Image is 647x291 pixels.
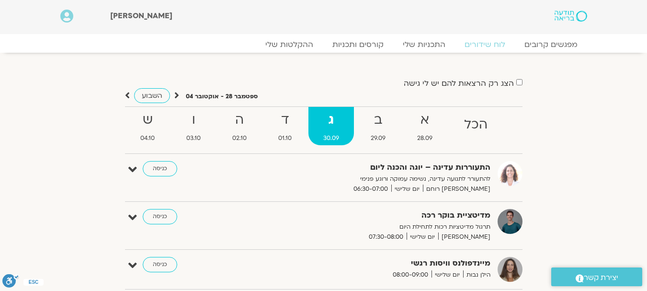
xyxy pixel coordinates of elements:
[256,257,490,270] strong: מיינדפולנס וויסות רגשי
[308,133,354,143] span: 30.09
[393,40,455,49] a: התכניות שלי
[256,174,490,184] p: להתעורר לתנועה עדינה, נשימה עמוקה ורוגע פנימי
[365,232,407,242] span: 07:30-08:00
[256,222,490,232] p: תרגול מדיטציות רכות לתחילת היום
[389,270,431,280] span: 08:00-09:00
[308,107,354,145] a: ג30.09
[171,107,216,145] a: ו03.10
[126,133,170,143] span: 04.10
[171,109,216,131] strong: ו
[142,91,162,100] span: השבוע
[256,161,490,174] strong: התעוררות עדינה – יוגה והכנה ליום
[402,109,447,131] strong: א
[350,184,391,194] span: 06:30-07:00
[515,40,587,49] a: מפגשים קרובים
[356,109,400,131] strong: ב
[60,40,587,49] nav: Menu
[356,133,400,143] span: 29.09
[256,209,490,222] strong: מדיטציית בוקר רכה
[217,107,261,145] a: ה02.10
[551,268,642,286] a: יצירת קשר
[402,133,447,143] span: 28.09
[171,133,216,143] span: 03.10
[391,184,423,194] span: יום שלישי
[455,40,515,49] a: לוח שידורים
[402,107,447,145] a: א28.09
[407,232,438,242] span: יום שלישי
[134,88,170,103] a: השבוע
[256,40,323,49] a: ההקלטות שלי
[126,109,170,131] strong: ש
[423,184,490,194] span: [PERSON_NAME] רוחם
[449,107,502,145] a: הכל
[143,209,177,224] a: כניסה
[126,107,170,145] a: ש04.10
[449,114,502,136] strong: הכל
[404,79,514,88] label: הצג רק הרצאות להם יש לי גישה
[143,161,177,176] a: כניסה
[584,271,618,284] span: יצירת קשר
[217,133,261,143] span: 02.10
[263,109,306,131] strong: ד
[217,109,261,131] strong: ה
[438,232,490,242] span: [PERSON_NAME]
[263,107,306,145] a: ד01.10
[323,40,393,49] a: קורסים ותכניות
[308,109,354,131] strong: ג
[431,270,463,280] span: יום שלישי
[263,133,306,143] span: 01.10
[143,257,177,272] a: כניסה
[110,11,172,21] span: [PERSON_NAME]
[463,270,490,280] span: הילן נבות
[356,107,400,145] a: ב29.09
[186,92,258,102] p: ספטמבר 28 - אוקטובר 04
